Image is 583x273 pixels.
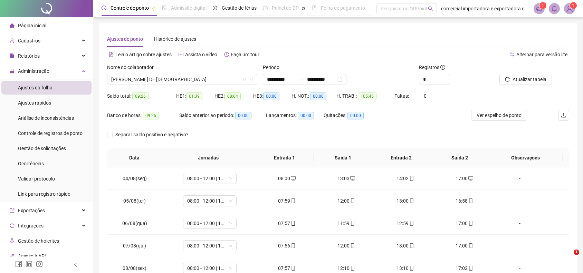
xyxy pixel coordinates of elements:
span: home [10,23,15,28]
span: 0 [424,93,427,99]
span: export [10,208,15,213]
div: 07:57 [263,220,311,227]
span: mobile [350,198,355,203]
span: facebook [15,261,22,267]
span: swap [510,52,515,57]
span: file [10,53,15,58]
span: Link para registro rápido [18,191,70,197]
span: 01:39 [186,92,202,100]
span: clock-circle [102,6,106,10]
span: Alternar para versão lite [516,52,567,57]
span: Ajustes rápidos [18,100,51,106]
div: - [499,175,540,182]
span: desktop [468,176,473,181]
span: Gestão de férias [222,5,257,11]
div: 07:57 [263,264,311,272]
span: Gestão de holerites [18,238,59,244]
span: Relatórios [18,53,40,59]
span: Observações [494,154,557,162]
div: 17:00 [440,220,488,227]
span: 07/08(qui) [123,243,146,248]
iframe: Intercom live chat [560,250,576,266]
div: Saldo anterior ao período: [179,111,266,119]
span: 08:00 - 12:00 | 13:00 - 17:00 [187,196,232,206]
th: Entrada 2 [372,148,430,167]
span: left [73,262,78,267]
span: Faça um tour [231,52,259,57]
span: to [299,77,304,82]
div: 13:00 [381,242,429,250]
th: Entrada 1 [255,148,314,167]
div: Lançamentos: [266,111,324,119]
span: file-text [109,52,114,57]
div: HE 2: [214,92,253,100]
span: mobile [468,243,473,248]
span: mobile [409,243,414,248]
div: 12:59 [381,220,429,227]
div: 16:58 [440,197,488,205]
span: Ajustes de ponto [107,36,143,42]
span: 1 [542,3,544,8]
div: 17:00 [440,175,488,182]
div: 11:59 [322,220,370,227]
span: mobile [290,266,296,271]
span: Assista o vídeo [185,52,217,57]
sup: Atualize o seu contato no menu Meus Dados [570,2,577,9]
span: 00:00 [263,92,279,100]
span: Histórico de ajustes [154,36,196,42]
div: 17:00 [440,242,488,250]
span: Ajustes da folha [18,85,52,90]
span: Leia o artigo sobre ajustes [115,52,172,57]
span: 00:00 [310,92,326,100]
span: down [249,77,254,81]
span: Separar saldo positivo e negativo? [113,131,191,138]
span: pushpin [302,6,306,10]
span: reload [505,77,510,82]
div: 12:00 [322,197,370,205]
span: Controle de registros de ponto [18,130,83,136]
div: H. TRAB.: [336,92,394,100]
span: sync [10,223,15,228]
span: 1 [572,3,574,8]
span: 06/08(qua) [122,221,147,226]
span: 1 [574,250,579,255]
span: mobile [350,221,355,226]
span: Ocorrências [18,161,44,166]
span: Exportações [18,208,45,213]
div: 12:00 [322,242,370,250]
th: Saída 2 [430,148,489,167]
span: CARLOS JUNIOR DE JESUS [111,74,253,85]
div: 12:10 [322,264,370,272]
span: mobile [409,221,414,226]
div: 13:10 [381,264,429,272]
span: youtube [179,52,183,57]
span: 00:00 [235,112,251,119]
span: Gestão de solicitações [18,146,66,151]
div: 07:56 [263,242,311,250]
span: 08:00 - 12:00 | 13:00 - 17:00 [187,218,232,228]
span: swap-right [299,77,304,82]
span: upload [561,113,566,118]
span: mobile [468,266,473,271]
span: linkedin [26,261,32,267]
span: mobile [350,243,355,248]
span: api [10,254,15,259]
span: sun [213,6,218,10]
span: 05/08(ter) [123,198,146,204]
span: 00:00 [347,112,364,119]
span: Painel do DP [272,5,299,11]
div: 14:02 [381,175,429,182]
div: - [499,242,540,250]
div: 07:59 [263,197,311,205]
div: 13:00 [381,197,429,205]
span: Faltas: [394,93,410,99]
span: Acesso à API [18,253,46,259]
span: book [312,6,317,10]
span: 08/08(sex) [123,265,146,271]
span: 04/08(seg) [123,176,147,181]
span: Administração [18,68,49,74]
div: HE 3: [253,92,291,100]
span: 09:26 [132,92,149,100]
span: user-add [10,38,15,43]
span: mobile [409,266,414,271]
